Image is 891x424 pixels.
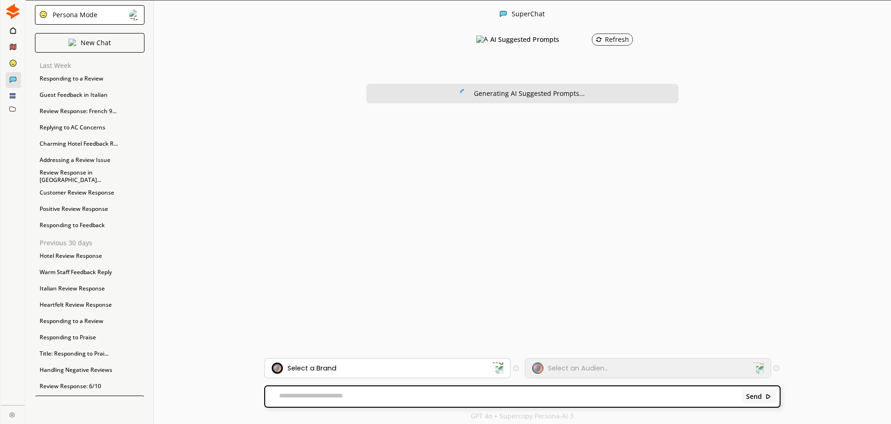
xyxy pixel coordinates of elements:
b: Send [746,393,762,400]
img: Close [5,4,21,19]
div: Select an Audien... [548,364,609,372]
div: Italian Review Response [35,282,144,296]
img: Close [9,412,15,417]
div: Title: Responding to Prai... [35,347,144,361]
h3: AI Suggested Prompts [490,33,559,47]
p: GPT 4o + Supercopy Persona-AI 3 [471,412,574,420]
img: Refresh [596,36,602,43]
div: Hotel Review Response [35,249,144,263]
img: Tooltip Icon [774,365,779,371]
img: Brand Icon [272,363,283,374]
div: Warm Staff Feedback Reply [35,265,144,279]
div: Replying to AC Concerns [35,121,144,135]
div: Positive Review Response [35,202,144,216]
div: Responding to a Review [35,314,144,328]
div: Handling Negative Reviews [35,363,144,377]
div: Responding to Praise [35,330,144,344]
div: Responding to a Review [35,72,144,86]
img: Dropdown Icon [492,362,504,374]
img: Audience Icon [532,363,543,374]
p: Last Week [40,62,144,69]
div: Guest Feedback in Italian [35,88,144,102]
p: Previous 30 days [40,239,144,247]
div: Customer Review Response [35,186,144,200]
div: Responding to Feedback [35,218,144,232]
div: Persona Mode [49,11,97,19]
p: New Chat [81,39,111,47]
img: Close [129,9,140,20]
img: Close [500,10,507,18]
img: Close [765,393,772,400]
img: Close [69,39,76,46]
div: SuperChat [512,10,545,19]
div: Charming Hotel Feedback R... [35,137,144,151]
img: Tooltip Icon [513,365,519,371]
div: Refresh [596,36,629,43]
div: Review Response in [GEOGRAPHIC_DATA]... [35,169,144,183]
a: Close [1,405,25,422]
img: Dropdown Icon [752,362,764,374]
img: Close [39,10,48,19]
img: Close [460,89,468,97]
div: Heartfelt Review Response [35,298,144,312]
div: Review Response: 6/10 [35,379,144,393]
img: AI Suggested Prompts [476,35,488,44]
div: Generating AI Suggested Prompts... [474,90,585,97]
div: Addressing a Review Issue [35,153,144,167]
div: Select a Brand [288,364,336,372]
div: Review Response: French 9... [35,104,144,118]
